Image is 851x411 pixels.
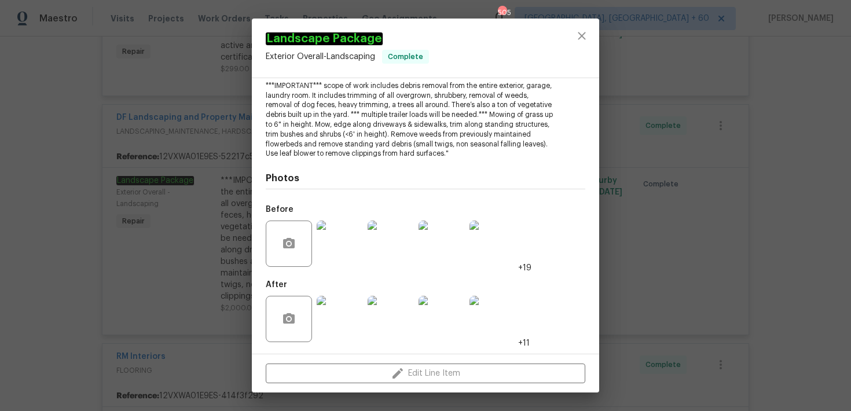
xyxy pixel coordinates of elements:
em: Landscape Package [266,32,383,45]
h5: Before [266,205,294,214]
button: close [568,22,596,50]
h4: Photos [266,173,585,184]
span: ***IMPORTANT*** scope of work includes debris removal from the entire exterior, garage, laundry r... [266,81,553,159]
span: +19 [518,262,531,274]
span: Exterior Overall - Landscaping [266,53,375,61]
div: 505 [498,7,506,19]
span: Complete [383,51,428,63]
span: +11 [518,337,530,349]
h5: After [266,281,287,289]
